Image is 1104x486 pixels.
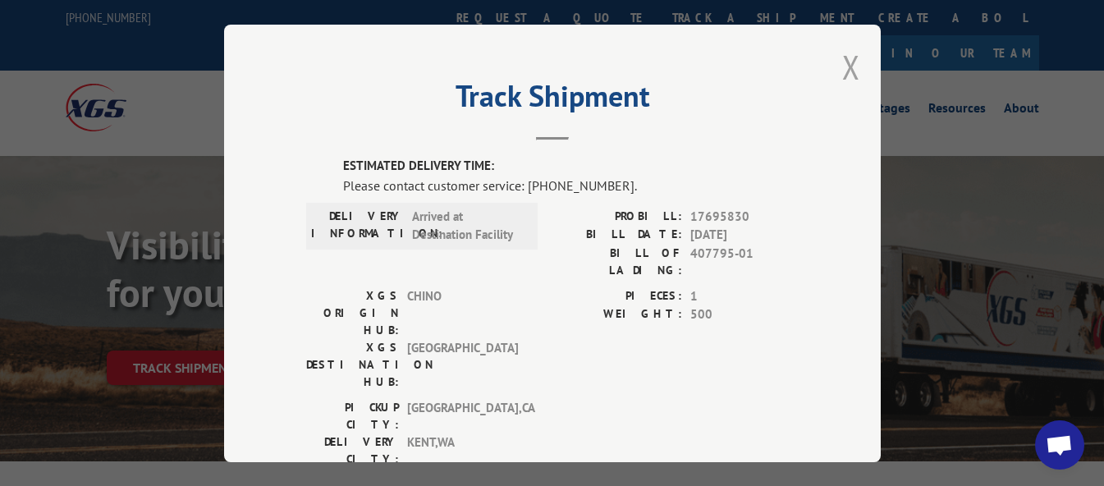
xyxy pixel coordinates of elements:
[552,226,682,245] label: BILL DATE:
[407,287,518,338] span: CHINO
[842,45,860,89] button: Close modal
[690,226,799,245] span: [DATE]
[690,287,799,305] span: 1
[306,85,799,116] h2: Track Shipment
[407,433,518,467] span: KENT , WA
[552,287,682,305] label: PIECES:
[306,338,399,390] label: XGS DESTINATION HUB:
[407,338,518,390] span: [GEOGRAPHIC_DATA]
[306,433,399,467] label: DELIVERY CITY:
[311,207,404,244] label: DELIVERY INFORMATION:
[343,157,799,176] label: ESTIMATED DELIVERY TIME:
[690,305,799,324] span: 500
[552,207,682,226] label: PROBILL:
[343,175,799,195] div: Please contact customer service: [PHONE_NUMBER].
[306,287,399,338] label: XGS ORIGIN HUB:
[690,207,799,226] span: 17695830
[552,244,682,278] label: BILL OF LADING:
[552,305,682,324] label: WEIGHT:
[306,398,399,433] label: PICKUP CITY:
[412,207,523,244] span: Arrived at Destination Facility
[407,398,518,433] span: [GEOGRAPHIC_DATA] , CA
[690,244,799,278] span: 407795-01
[1035,420,1084,470] div: Open chat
